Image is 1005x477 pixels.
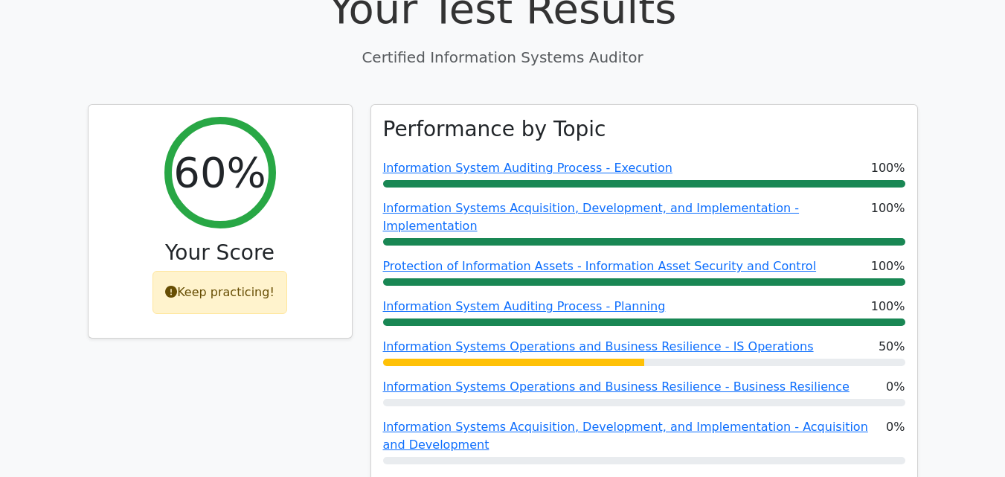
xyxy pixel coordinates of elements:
[100,240,340,266] h3: Your Score
[88,46,918,68] p: Certified Information Systems Auditor
[383,380,850,394] a: Information Systems Operations and Business Resilience - Business Resilience
[383,201,800,233] a: Information Systems Acquisition, Development, and Implementation - Implementation
[383,299,666,313] a: Information System Auditing Process - Planning
[886,418,905,454] span: 0%
[383,161,672,175] a: Information System Auditing Process - Execution
[871,257,905,275] span: 100%
[871,298,905,316] span: 100%
[383,339,814,353] a: Information Systems Operations and Business Resilience - IS Operations
[871,199,905,235] span: 100%
[173,147,266,197] h2: 60%
[871,159,905,177] span: 100%
[383,259,817,273] a: Protection of Information Assets - Information Asset Security and Control
[152,271,287,314] div: Keep practicing!
[383,117,606,142] h3: Performance by Topic
[383,420,868,452] a: Information Systems Acquisition, Development, and Implementation - Acquisition and Development
[879,338,905,356] span: 50%
[886,378,905,396] span: 0%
